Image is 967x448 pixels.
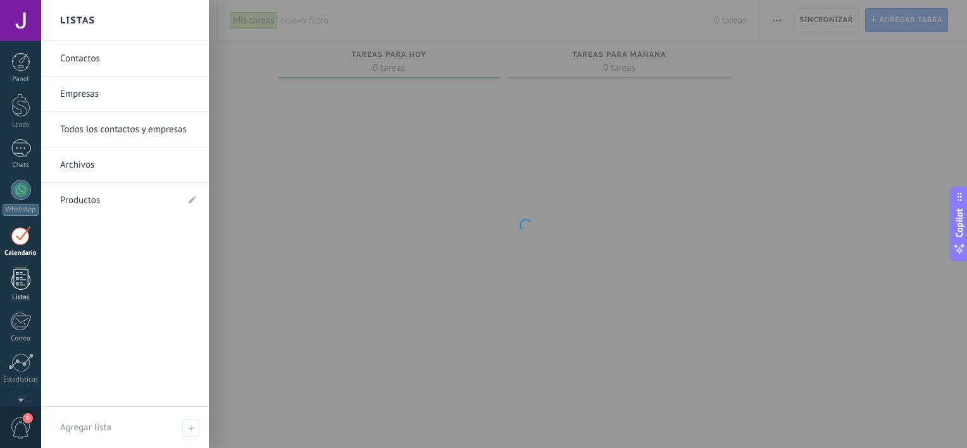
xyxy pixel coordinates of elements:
div: Calendario [3,249,39,258]
div: Chats [3,161,39,170]
div: Panel [3,75,39,84]
a: Contactos [60,41,196,77]
h2: Listas [60,1,95,40]
span: 1 [23,413,33,423]
div: Leads [3,121,39,129]
div: Listas [3,294,39,302]
span: Copilot [953,209,966,238]
a: Archivos [60,147,196,183]
div: WhatsApp [3,204,39,216]
div: Estadísticas [3,376,39,384]
a: Productos [60,183,177,218]
a: Empresas [60,77,196,112]
a: Todos los contactos y empresas [60,112,196,147]
div: Correo [3,335,39,343]
span: Agregar lista [60,421,111,433]
span: Agregar lista [182,420,199,437]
